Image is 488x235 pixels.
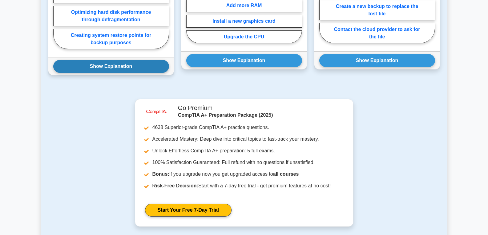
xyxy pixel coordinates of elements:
label: Optimizing hard disk performance through defragmentation [53,6,169,26]
button: Show Explanation [319,54,435,67]
label: Creating system restore points for backup purposes [53,29,169,49]
button: Show Explanation [186,54,302,67]
a: Start Your Free 7-Day Trial [145,204,232,217]
button: Show Explanation [53,60,169,73]
label: Install a new graphics card [186,15,302,28]
label: Upgrade the CPU [186,30,302,43]
label: Contact the cloud provider to ask for the file [319,23,435,43]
